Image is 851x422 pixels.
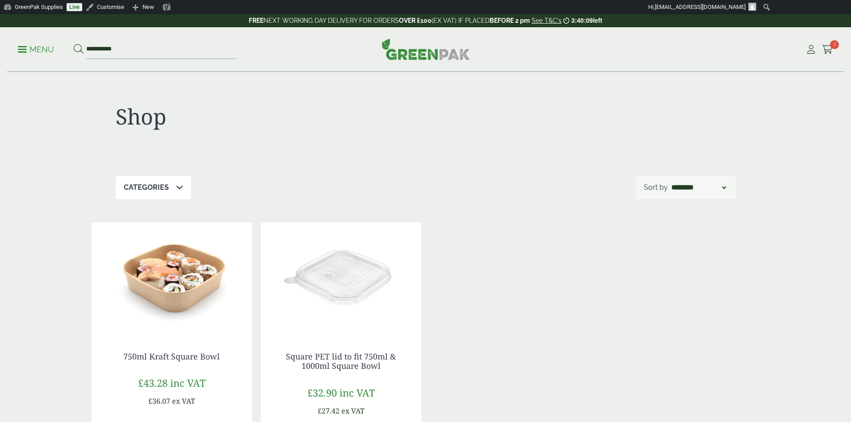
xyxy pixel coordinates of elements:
[124,182,169,193] p: Categories
[123,351,220,362] a: 750ml Kraft Square Bowl
[261,222,421,334] img: 2723010 Square Kraft Bowl Lid, fits 500 to 1400ml Square Bowls (1)
[148,396,170,406] span: £36.07
[116,104,426,130] h1: Shop
[286,351,396,372] a: Square PET lid to fit 750ml & 1000ml Square Bowl
[318,406,340,416] span: £27.42
[670,182,728,193] select: Shop order
[341,406,365,416] span: ex VAT
[830,40,839,49] span: 2
[18,44,54,55] p: Menu
[381,38,470,60] img: GreenPak Supplies
[92,222,252,334] img: 2723008 750ml Square Kraft Bowl with Sushi Contents
[532,17,562,24] a: See T&C's
[307,386,337,399] span: £32.90
[822,45,833,54] i: Cart
[805,45,817,54] i: My Account
[399,17,432,24] strong: OVER £100
[571,17,593,24] span: 3:40:09
[18,44,54,53] a: Menu
[644,182,668,193] p: Sort by
[172,396,195,406] span: ex VAT
[822,43,833,56] a: 2
[138,376,168,389] span: £43.28
[170,376,205,389] span: inc VAT
[593,17,602,24] span: left
[67,3,82,11] a: Live
[490,17,530,24] strong: BEFORE 2 pm
[249,17,264,24] strong: FREE
[655,4,746,10] span: [EMAIL_ADDRESS][DOMAIN_NAME]
[340,386,375,399] span: inc VAT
